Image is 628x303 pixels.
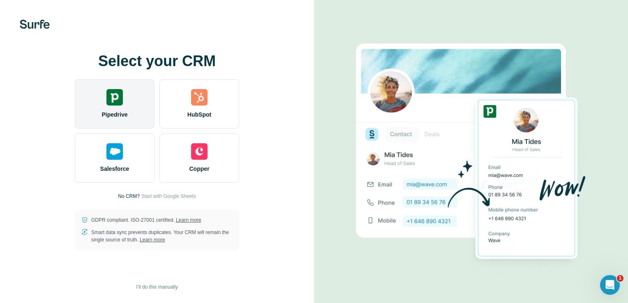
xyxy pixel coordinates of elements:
p: GDPR compliant. ISO-27001 certified. [91,216,201,224]
img: hubspot's logo [191,89,208,106]
button: Start with Google Sheets [141,193,196,200]
p: Smart data sync prevents duplicates. Your CRM will remain the single source of truth. [91,229,233,243]
img: PIPEDRIVE image [356,30,586,273]
span: Copper [189,165,210,173]
span: HubSpot [187,110,211,119]
a: Learn more [176,217,201,223]
span: 1 [617,275,623,282]
button: I’ll do this manually [130,281,183,293]
span: I’ll do this manually [136,283,178,291]
a: Learn more [140,237,165,243]
p: No CRM? [118,193,140,200]
span: Pipedrive [102,110,127,119]
iframe: Intercom live chat [600,275,620,295]
span: Salesforce [100,165,129,173]
h1: Select your CRM [75,53,239,69]
img: pipedrive's logo [106,89,123,106]
img: copper's logo [191,143,208,160]
img: salesforce's logo [106,143,123,160]
img: Surfe's logo [20,20,50,29]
